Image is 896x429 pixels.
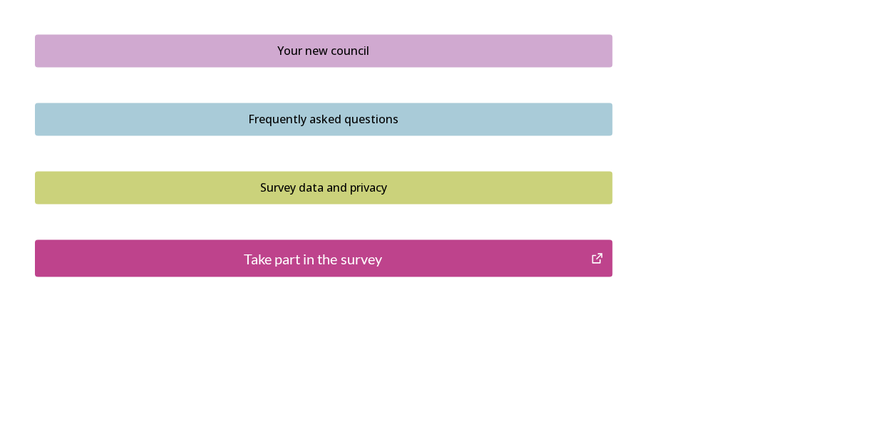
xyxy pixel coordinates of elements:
div: Your new council [43,42,604,59]
button: Take part in the survey [35,239,612,276]
div: Survey data and privacy [43,179,604,196]
div: Frequently asked questions [43,110,604,128]
div: Take part in the survey [43,247,584,269]
button: Frequently asked questions [35,103,612,135]
button: Survey data and privacy [35,171,612,204]
button: Your new council [35,34,612,67]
